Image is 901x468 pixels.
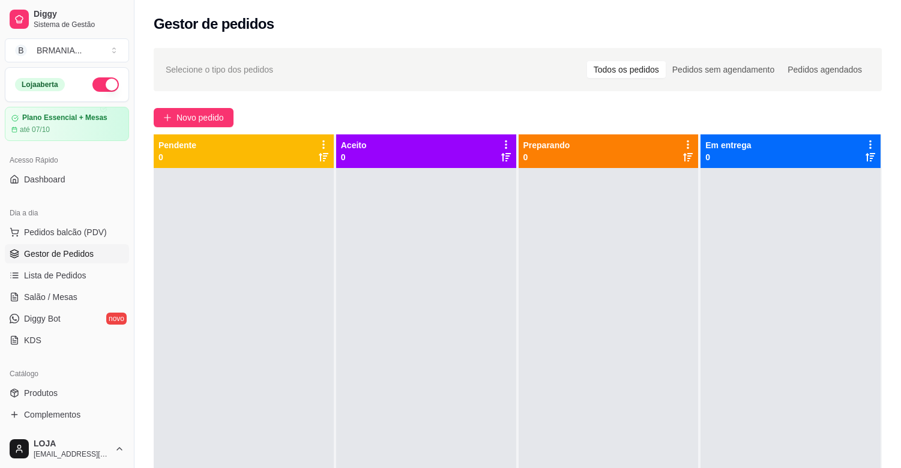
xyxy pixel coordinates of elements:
span: [EMAIL_ADDRESS][DOMAIN_NAME] [34,449,110,459]
article: Plano Essencial + Mesas [22,113,107,122]
a: Diggy Botnovo [5,309,129,328]
button: LOJA[EMAIL_ADDRESS][DOMAIN_NAME] [5,434,129,463]
span: KDS [24,334,41,346]
span: Diggy Bot [24,313,61,325]
span: Produtos [24,387,58,399]
a: Lista de Pedidos [5,266,129,285]
div: Pedidos agendados [781,61,869,78]
button: Alterar Status [92,77,119,92]
a: Complementos [5,405,129,424]
p: 0 [523,151,570,163]
div: Acesso Rápido [5,151,129,170]
span: Complementos [24,409,80,421]
a: Dashboard [5,170,129,189]
span: Dashboard [24,173,65,185]
span: Novo pedido [176,111,224,124]
p: Aceito [341,139,367,151]
a: DiggySistema de Gestão [5,5,129,34]
span: Gestor de Pedidos [24,248,94,260]
a: Produtos [5,383,129,403]
a: KDS [5,331,129,350]
p: 0 [341,151,367,163]
div: BRMANIA ... [37,44,82,56]
span: Diggy [34,9,124,20]
a: Plano Essencial + Mesasaté 07/10 [5,107,129,141]
div: Loja aberta [15,78,65,91]
span: Lista de Pedidos [24,269,86,281]
h2: Gestor de pedidos [154,14,274,34]
button: Select a team [5,38,129,62]
a: Gestor de Pedidos [5,244,129,263]
span: plus [163,113,172,122]
span: Salão / Mesas [24,291,77,303]
p: 0 [705,151,751,163]
p: 0 [158,151,196,163]
span: Sistema de Gestão [34,20,124,29]
article: até 07/10 [20,125,50,134]
span: Selecione o tipo dos pedidos [166,63,273,76]
span: Pedidos balcão (PDV) [24,226,107,238]
div: Todos os pedidos [587,61,666,78]
div: Pedidos sem agendamento [666,61,781,78]
span: LOJA [34,439,110,449]
a: Salão / Mesas [5,287,129,307]
button: Pedidos balcão (PDV) [5,223,129,242]
button: Novo pedido [154,108,234,127]
div: Catálogo [5,364,129,383]
span: B [15,44,27,56]
p: Pendente [158,139,196,151]
div: Dia a dia [5,203,129,223]
p: Em entrega [705,139,751,151]
p: Preparando [523,139,570,151]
